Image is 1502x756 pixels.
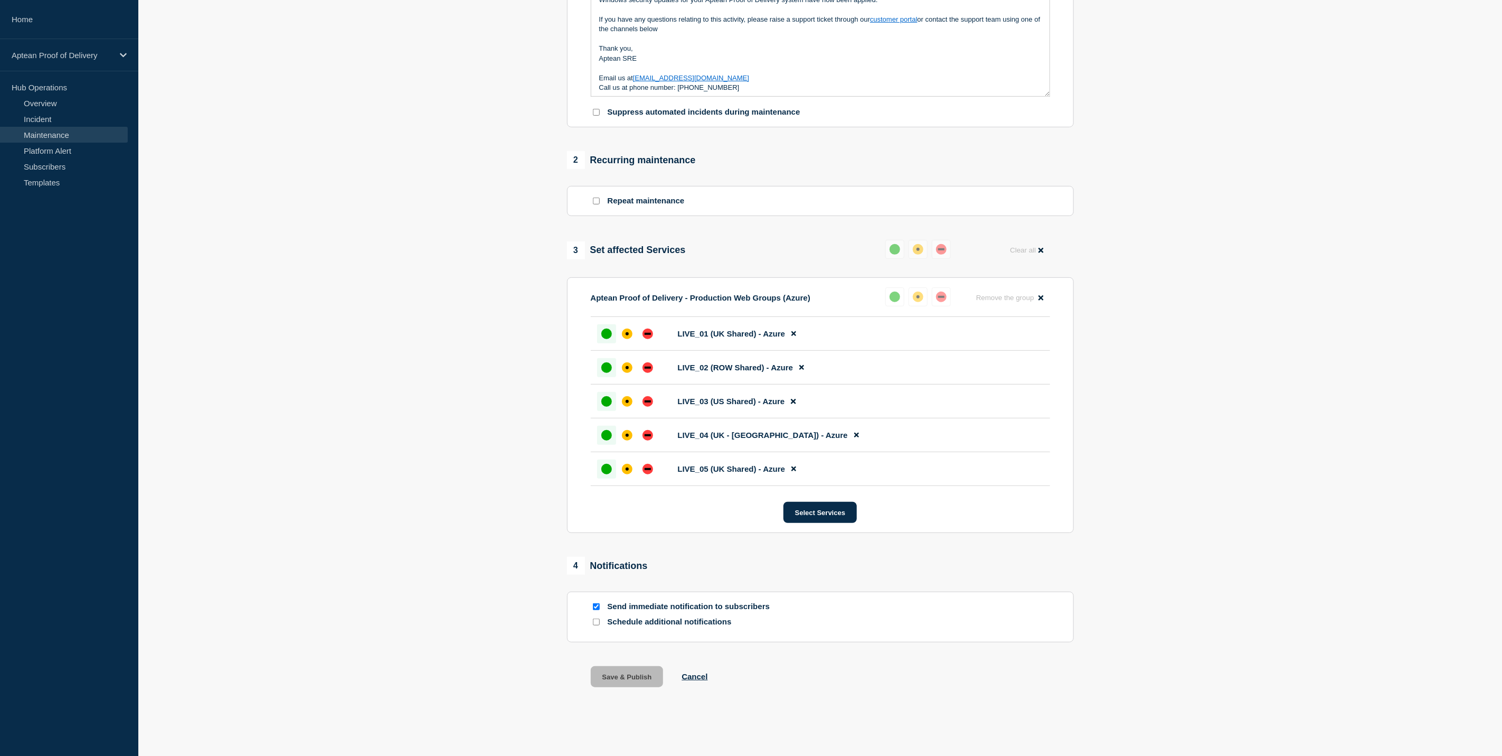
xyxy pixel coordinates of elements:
[601,396,612,407] div: up
[599,44,1042,53] p: Thank you,
[593,603,600,610] input: Send immediate notification to subscribers
[608,107,800,117] p: Suppress automated incidents during maintenance
[783,502,857,523] button: Select Services
[593,619,600,626] input: Schedule additional notifications
[622,464,632,474] div: affected
[885,287,904,306] button: up
[885,240,904,259] button: up
[12,51,113,60] p: Aptean Proof of Delivery
[599,73,1042,83] p: Email us at
[913,292,923,302] div: affected
[870,15,918,23] a: customer portal
[913,244,923,255] div: affected
[643,464,653,474] div: down
[682,672,707,681] button: Cancel
[591,666,664,687] button: Save & Publish
[593,198,600,204] input: Repeat maintenance
[890,292,900,302] div: up
[567,557,648,575] div: Notifications
[622,329,632,339] div: affected
[567,151,696,169] div: Recurring maintenance
[932,240,951,259] button: down
[909,240,928,259] button: affected
[932,287,951,306] button: down
[567,557,585,575] span: 4
[567,241,585,259] span: 3
[678,329,786,338] span: LIVE_01 (UK Shared) - Azure
[599,54,1042,63] p: Aptean SRE
[622,396,632,407] div: affected
[608,602,777,612] p: Send immediate notification to subscribers
[567,151,585,169] span: 2
[643,362,653,373] div: down
[909,287,928,306] button: affected
[622,362,632,373] div: affected
[567,241,686,259] div: Set affected Services
[591,293,810,302] p: Aptean Proof of Delivery - Production Web Groups (Azure)
[601,464,612,474] div: up
[678,397,785,406] span: LIVE_03 (US Shared) - Azure
[601,362,612,373] div: up
[678,464,786,473] span: LIVE_05 (UK Shared) - Azure
[643,329,653,339] div: down
[678,363,793,372] span: LIVE_02 (ROW Shared) - Azure
[643,396,653,407] div: down
[678,431,848,440] span: LIVE_04 (UK - [GEOGRAPHIC_DATA]) - Azure
[593,109,600,116] input: Suppress automated incidents during maintenance
[936,244,947,255] div: down
[622,430,632,441] div: affected
[976,294,1034,302] span: Remove the group
[608,617,777,627] p: Schedule additional notifications
[643,430,653,441] div: down
[970,287,1050,308] button: Remove the group
[601,430,612,441] div: up
[599,15,1042,34] p: If you have any questions relating to this activity, please raise a support ticket through our or...
[890,244,900,255] div: up
[599,83,1042,92] p: Call us at phone number: [PHONE_NUMBER]
[601,329,612,339] div: up
[608,196,685,206] p: Repeat maintenance
[936,292,947,302] div: down
[633,74,749,82] a: [EMAIL_ADDRESS][DOMAIN_NAME]
[1004,240,1050,260] button: Clear all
